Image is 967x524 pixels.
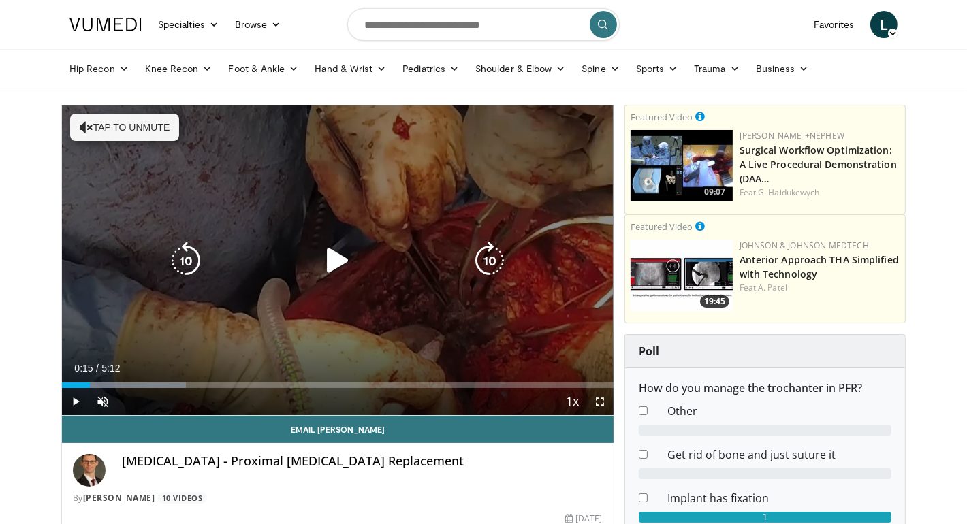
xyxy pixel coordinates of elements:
a: 10 Videos [157,492,207,504]
img: 06bb1c17-1231-4454-8f12-6191b0b3b81a.150x105_q85_crop-smart_upscale.jpg [631,240,733,311]
a: Business [748,55,817,82]
span: 5:12 [101,363,120,374]
a: Trauma [686,55,748,82]
a: [PERSON_NAME] [83,492,155,504]
a: Johnson & Johnson MedTech [740,240,869,251]
button: Tap to unmute [70,114,179,141]
button: Unmute [89,388,116,415]
div: Feat. [740,186,900,199]
small: Featured Video [631,220,693,233]
a: G. Haidukewych [758,186,819,198]
button: Play [62,388,89,415]
dd: Implant has fixation [658,490,902,506]
div: Feat. [740,282,900,294]
a: [PERSON_NAME]+Nephew [740,130,844,142]
input: Search topics, interventions [347,8,620,41]
a: Specialties [150,11,227,38]
img: bcfc90b5-8c69-4b20-afee-af4c0acaf118.150x105_q85_crop-smart_upscale.jpg [631,130,733,201]
div: Progress Bar [62,382,614,388]
h6: How do you manage the trochanter in PFR? [639,382,891,395]
span: 0:15 [74,363,93,374]
a: Pediatrics [394,55,467,82]
small: Featured Video [631,111,693,123]
a: Favorites [806,11,862,38]
a: Spine [573,55,627,82]
a: A. Patel [758,282,787,293]
a: Browse [227,11,289,38]
dd: Get rid of bone and just suture it [658,446,902,463]
button: Playback Rate [559,388,586,415]
a: 09:07 [631,130,733,201]
div: By [73,492,603,504]
span: 19:45 [700,295,729,308]
a: Hand & Wrist [306,55,394,82]
img: VuMedi Logo [69,18,142,31]
button: Fullscreen [586,388,614,415]
span: / [96,363,99,374]
span: 09:07 [700,186,729,198]
a: Surgical Workflow Optimization: A Live Procedural Demonstration (DAA… [740,144,897,185]
a: Foot & Ankle [221,55,307,82]
dd: Other [658,403,902,419]
a: Knee Recon [137,55,221,82]
video-js: Video Player [62,105,614,416]
a: 19:45 [631,240,733,311]
a: Email [PERSON_NAME] [62,416,614,443]
a: Anterior Approach THA Simplified with Technology [740,253,899,280]
a: Hip Recon [61,55,137,82]
a: Sports [628,55,686,82]
img: Avatar [73,454,106,487]
strong: Poll [639,344,659,359]
h4: [MEDICAL_DATA] - Proximal [MEDICAL_DATA] Replacement [122,454,603,469]
a: L [870,11,898,38]
div: 1 [639,512,891,523]
a: Shoulder & Elbow [467,55,573,82]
